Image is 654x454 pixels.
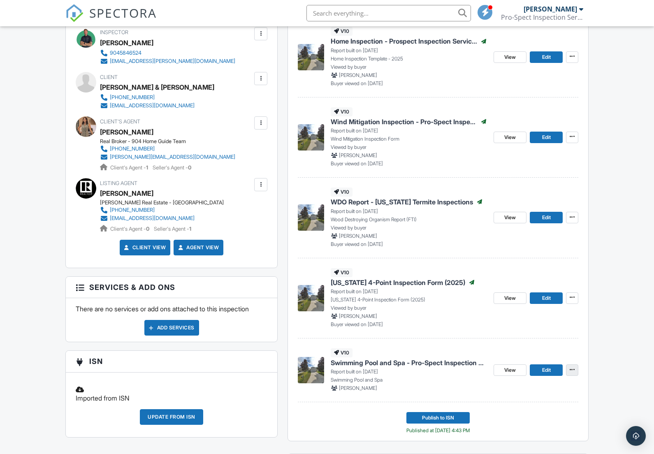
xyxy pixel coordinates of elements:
div: [PHONE_NUMBER] [110,207,155,213]
div: [PHONE_NUMBER] [110,146,155,152]
div: [EMAIL_ADDRESS][DOMAIN_NAME] [110,215,195,222]
div: Open Intercom Messenger [626,426,646,446]
span: Client's Agent - [110,164,149,171]
h3: ISN [66,351,277,372]
div: [PERSON_NAME] [100,187,153,199]
div: [PERSON_NAME] & [PERSON_NAME] [100,81,214,93]
div: Add Services [144,320,199,336]
a: [PHONE_NUMBER] [100,145,235,153]
a: 9045846524 [100,49,235,57]
span: Client's Agent - [110,226,151,232]
div: Pro-Spect Inspection Services Jacksonville Division [501,13,583,21]
strong: 1 [189,226,191,232]
span: SPECTORA [89,4,157,21]
span: Listing Agent [100,180,137,186]
a: [EMAIL_ADDRESS][DOMAIN_NAME] [100,214,217,222]
strong: 0 [146,226,149,232]
div: [PERSON_NAME] Real Estate - [GEOGRAPHIC_DATA] [100,199,224,206]
div: [EMAIL_ADDRESS][PERSON_NAME][DOMAIN_NAME] [110,58,235,65]
a: [EMAIL_ADDRESS][PERSON_NAME][DOMAIN_NAME] [100,57,235,65]
div: 9045846524 [110,50,141,56]
span: Seller's Agent - [154,226,191,232]
a: Update from ISN [140,409,203,431]
a: [PERSON_NAME][EMAIL_ADDRESS][DOMAIN_NAME] [100,153,235,161]
span: Client's Agent [100,118,140,125]
span: Client [100,74,118,80]
div: [PERSON_NAME][EMAIL_ADDRESS][DOMAIN_NAME] [110,154,235,160]
a: [EMAIL_ADDRESS][DOMAIN_NAME] [100,102,208,110]
a: Agent View [176,243,219,252]
a: [PHONE_NUMBER] [100,93,208,102]
h3: Services & Add ons [66,277,277,298]
div: [PERSON_NAME] [100,126,153,138]
div: Real Broker - 904 Home Guide Team [100,138,242,145]
div: [PERSON_NAME] [524,5,577,13]
div: [PERSON_NAME] [100,37,153,49]
a: [PHONE_NUMBER] [100,206,217,214]
div: There are no services or add ons attached to this inspection [66,298,277,342]
strong: 0 [188,164,191,171]
a: Client View [123,243,166,252]
div: [PHONE_NUMBER] [110,94,155,101]
div: Imported from ISN [71,379,272,409]
img: The Best Home Inspection Software - Spectora [65,4,83,22]
a: SPECTORA [65,11,157,28]
input: Search everything... [306,5,471,21]
div: Update from ISN [140,409,203,425]
div: [EMAIL_ADDRESS][DOMAIN_NAME] [110,102,195,109]
span: Seller's Agent - [153,164,191,171]
span: Inspector [100,29,128,35]
strong: 1 [146,164,148,171]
